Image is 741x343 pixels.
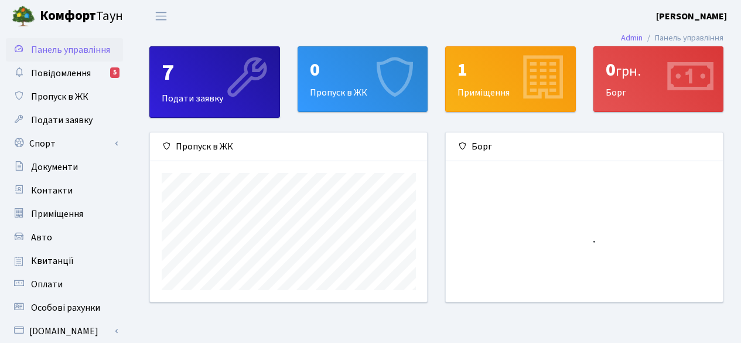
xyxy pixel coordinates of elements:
[6,62,123,85] a: Повідомлення5
[12,5,35,28] img: logo.png
[6,202,123,226] a: Приміщення
[31,161,78,174] span: Документи
[643,32,723,45] li: Панель управління
[31,67,91,80] span: Повідомлення
[298,47,428,111] div: Пропуск в ЖК
[6,132,123,155] a: Спорт
[31,90,88,103] span: Пропуск в ЖК
[31,43,110,56] span: Панель управління
[446,47,575,111] div: Приміщення
[6,296,123,320] a: Особові рахунки
[31,278,63,291] span: Оплати
[6,108,123,132] a: Подати заявку
[150,133,427,161] div: Пропуск в ЖК
[162,59,268,87] div: 7
[457,59,564,81] div: 1
[606,59,712,81] div: 0
[298,46,428,112] a: 0Пропуск в ЖК
[310,59,416,81] div: 0
[110,67,119,78] div: 5
[656,10,727,23] b: [PERSON_NAME]
[40,6,123,26] span: Таун
[31,231,52,244] span: Авто
[6,226,123,249] a: Авто
[6,38,123,62] a: Панель управління
[616,61,641,81] span: грн.
[6,273,123,296] a: Оплати
[31,114,93,127] span: Подати заявку
[6,85,123,108] a: Пропуск в ЖК
[6,155,123,179] a: Документи
[6,179,123,202] a: Контакти
[594,47,723,111] div: Борг
[40,6,96,25] b: Комфорт
[150,47,279,117] div: Подати заявку
[31,208,83,220] span: Приміщення
[31,254,74,267] span: Квитанції
[6,320,123,343] a: [DOMAIN_NAME]
[603,26,741,50] nav: breadcrumb
[6,249,123,273] a: Квитанції
[146,6,176,26] button: Переключити навігацію
[621,32,643,44] a: Admin
[446,133,723,161] div: Борг
[445,46,576,112] a: 1Приміщення
[149,46,280,118] a: 7Подати заявку
[31,184,73,197] span: Контакти
[656,9,727,23] a: [PERSON_NAME]
[31,301,100,314] span: Особові рахунки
